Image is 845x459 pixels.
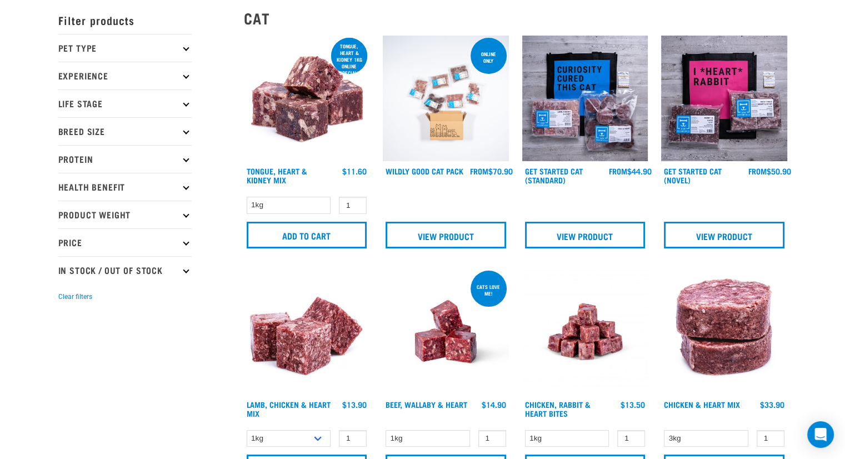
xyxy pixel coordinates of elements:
[617,430,645,447] input: 1
[58,173,192,201] p: Health Benefit
[525,222,646,248] a: View Product
[471,278,507,302] div: Cats love me!
[609,169,627,173] span: FROM
[748,167,791,176] div: $50.90
[244,9,787,27] h2: Cat
[247,402,331,415] a: Lamb, Chicken & Heart Mix
[386,169,463,173] a: Wildly Good Cat Pack
[247,222,367,248] input: Add to cart
[478,430,506,447] input: 1
[386,402,467,406] a: Beef, Wallaby & Heart
[661,36,787,162] img: Assortment Of Raw Essential Products For Cats Including, Pink And Black Tote Bag With "I *Heart* ...
[342,167,367,176] div: $11.60
[470,167,513,176] div: $70.90
[807,421,834,448] div: Open Intercom Messenger
[58,34,192,62] p: Pet Type
[664,402,740,406] a: Chicken & Heart Mix
[58,228,192,256] p: Price
[664,169,722,182] a: Get Started Cat (Novel)
[522,268,648,395] img: Chicken Rabbit Heart 1609
[621,400,645,409] div: $13.50
[748,169,767,173] span: FROM
[58,6,192,34] p: Filter products
[58,256,192,284] p: In Stock / Out Of Stock
[383,268,509,395] img: Raw Essentials 2024 July2572 Beef Wallaby Heart
[342,400,367,409] div: $13.90
[386,222,506,248] a: View Product
[58,201,192,228] p: Product Weight
[244,36,370,162] img: 1167 Tongue Heart Kidney Mix 01
[58,62,192,89] p: Experience
[58,89,192,117] p: Life Stage
[661,268,787,395] img: Chicken and Heart Medallions
[383,36,509,162] img: Cat 0 2sec
[482,400,506,409] div: $14.90
[522,36,648,162] img: Assortment Of Raw Essential Products For Cats Including, Blue And Black Tote Bag With "Curiosity ...
[757,430,784,447] input: 1
[760,400,784,409] div: $33.90
[525,402,591,415] a: Chicken, Rabbit & Heart Bites
[244,268,370,395] img: 1124 Lamb Chicken Heart Mix 01
[58,145,192,173] p: Protein
[339,430,367,447] input: 1
[471,46,507,69] div: ONLINE ONLY
[331,38,367,81] div: Tongue, Heart & Kidney 1kg online special!
[247,169,307,182] a: Tongue, Heart & Kidney Mix
[339,197,367,214] input: 1
[470,169,488,173] span: FROM
[525,169,583,182] a: Get Started Cat (Standard)
[58,292,92,302] button: Clear filters
[664,222,784,248] a: View Product
[58,117,192,145] p: Breed Size
[609,167,652,176] div: $44.90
